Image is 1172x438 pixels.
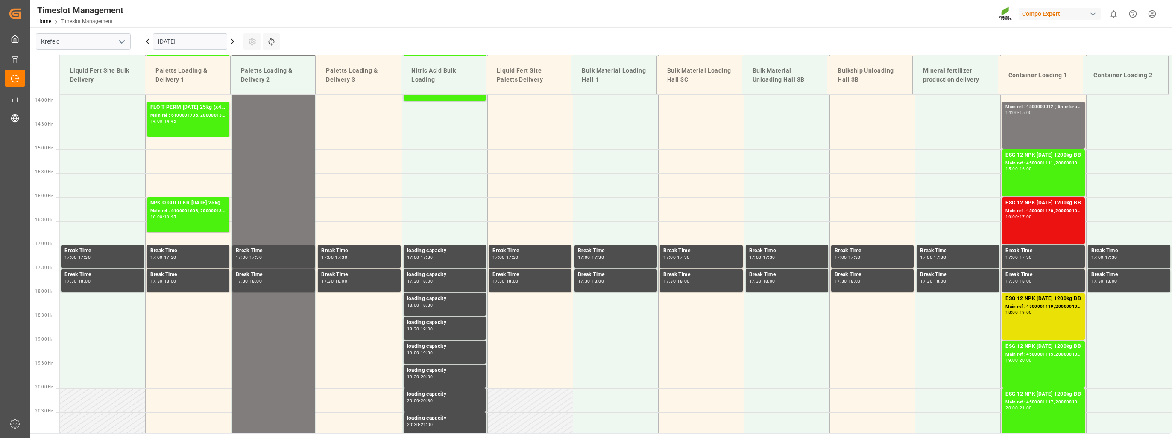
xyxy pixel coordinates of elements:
[152,63,223,88] div: Paletts Loading & Delivery 1
[848,255,861,259] div: 17:30
[163,255,164,259] div: -
[506,279,519,283] div: 18:00
[335,279,347,283] div: 18:00
[578,279,590,283] div: 17:30
[1005,199,1081,207] div: ESG 12 NPK [DATE] 1200kg BB
[664,63,735,88] div: Bulk Material Loading Hall 3C
[763,255,775,259] div: 17:30
[64,279,77,283] div: 17:30
[835,255,847,259] div: 17:00
[407,295,483,303] div: loading capacity
[749,247,825,255] div: Break Time
[835,271,910,279] div: Break Time
[150,199,226,207] div: NPK O GOLD KR [DATE] 25kg (x60) IT
[78,255,91,259] div: 17:30
[407,55,483,64] div: Salpetersäure 53 lose
[492,279,505,283] div: 17:30
[67,63,138,88] div: Liquid Fert Site Bulk Delivery
[1123,4,1143,23] button: Help Center
[1091,271,1167,279] div: Break Time
[153,33,227,50] input: DD.MM.YYYY
[421,255,433,259] div: 17:30
[847,279,848,283] div: -
[834,63,905,88] div: Bulkship Unloading Hall 3B
[408,63,479,88] div: Nitric Acid Bulk Loading
[419,423,420,426] div: -
[407,414,483,423] div: loading capacity
[407,327,419,331] div: 18:30
[1090,67,1161,83] div: Container Loading 2
[676,255,677,259] div: -
[920,255,932,259] div: 17:00
[35,217,53,222] span: 16:30 Hr
[1005,310,1018,314] div: 18:00
[1005,247,1081,255] div: Break Time
[36,33,131,50] input: Type to search/select
[236,247,311,255] div: Break Time
[932,279,934,283] div: -
[1091,255,1104,259] div: 17:00
[749,63,820,88] div: Bulk Material Unloading Hall 3B
[999,6,1013,21] img: Screenshot%202023-09-29%20at%2010.02.21.png_1712312052.png
[321,255,334,259] div: 17:00
[321,247,397,255] div: Break Time
[407,255,419,259] div: 17:00
[578,271,653,279] div: Break Time
[578,63,650,88] div: Bulk Material Loading Hall 1
[64,255,77,259] div: 17:00
[164,279,176,283] div: 18:00
[419,303,420,307] div: -
[248,279,249,283] div: -
[236,271,311,279] div: Break Time
[506,255,519,259] div: 17:30
[421,399,433,403] div: 20:30
[1019,8,1101,20] div: Compo Expert
[749,271,825,279] div: Break Time
[150,112,226,119] div: Main ref : 6100001705, 2000001359
[421,351,433,355] div: 19:30
[1020,406,1032,410] div: 21:00
[1005,215,1018,219] div: 16:00
[835,279,847,283] div: 17:30
[150,247,226,255] div: Break Time
[164,119,176,123] div: 14:45
[920,247,996,255] div: Break Time
[407,279,419,283] div: 17:30
[407,399,419,403] div: 20:00
[1005,295,1081,303] div: ESG 12 NPK [DATE] 1200kg BB
[419,327,420,331] div: -
[1105,279,1117,283] div: 18:00
[1018,167,1019,171] div: -
[590,279,592,283] div: -
[163,279,164,283] div: -
[1005,207,1081,215] div: Main ref : 4500001120, 2000001086
[236,255,248,259] div: 17:00
[1005,342,1081,351] div: ESG 12 NPK [DATE] 1200kg BB
[150,103,226,112] div: FLO T PERM [DATE] 25kg (x40) INTBT SPORT [DATE] 25%UH 3M 25kg (x40) INTKGA 0-0-28 25kg (x40) INTF...
[407,342,483,351] div: loading capacity
[35,265,53,270] span: 17:30 Hr
[920,279,932,283] div: 17:30
[1005,399,1081,406] div: Main ref : 4500001117, 2000001086
[592,255,604,259] div: 17:30
[35,98,53,102] span: 14:00 Hr
[1005,358,1018,362] div: 19:00
[335,255,347,259] div: 17:30
[64,247,141,255] div: Break Time
[1018,215,1019,219] div: -
[163,215,164,219] div: -
[492,255,505,259] div: 17:00
[493,63,565,88] div: Liquid Fert Site Paletts Delivery
[407,366,483,375] div: loading capacity
[35,169,53,174] span: 15:30 Hr
[35,241,53,246] span: 17:00 Hr
[1020,167,1032,171] div: 16:00
[578,247,653,255] div: Break Time
[35,289,53,294] span: 18:00 Hr
[1091,279,1104,283] div: 17:30
[150,271,226,279] div: Break Time
[78,279,91,283] div: 18:00
[419,351,420,355] div: -
[1103,279,1105,283] div: -
[934,255,946,259] div: 17:30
